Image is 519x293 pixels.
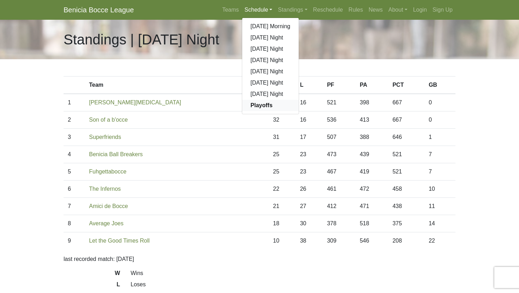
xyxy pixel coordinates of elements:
td: 458 [388,181,424,198]
td: 22 [269,181,296,198]
td: 388 [356,129,388,146]
a: Son of a b'occe [89,117,128,123]
td: 309 [323,232,356,250]
td: 667 [388,111,424,129]
a: Schedule [242,3,275,17]
th: PA [356,77,388,94]
td: 25 [269,163,296,181]
td: 472 [356,181,388,198]
th: PCT [388,77,424,94]
td: 18 [269,215,296,232]
td: 38 [296,232,323,250]
td: 507 [323,129,356,146]
a: Average Joes [89,220,124,226]
td: 375 [388,215,424,232]
td: 521 [388,146,424,163]
td: 536 [323,111,356,129]
td: 25 [269,146,296,163]
td: 208 [388,232,424,250]
a: Amici de Bocce [89,203,128,209]
td: 1 [64,94,85,111]
dd: Loses [125,280,461,289]
a: Sign Up [430,3,455,17]
td: 10 [424,181,455,198]
a: About [386,3,410,17]
td: 419 [356,163,388,181]
a: [DATE] Night [242,77,299,88]
a: [DATE] Night [242,88,299,100]
td: 667 [388,94,424,111]
td: 412 [323,198,356,215]
td: 7 [424,163,455,181]
div: Schedule [242,18,299,114]
th: GB [424,77,455,94]
a: [DATE] Night [242,43,299,55]
td: 8 [64,215,85,232]
p: last recorded match: [DATE] [64,255,455,263]
td: 0 [424,94,455,111]
td: 438 [388,198,424,215]
td: 31 [269,129,296,146]
td: 378 [323,215,356,232]
td: 22 [424,232,455,250]
a: Rules [346,3,366,17]
td: 23 [296,163,323,181]
td: 16 [296,111,323,129]
td: 26 [296,181,323,198]
dt: L [58,280,125,292]
td: 17 [296,129,323,146]
td: 1 [424,129,455,146]
td: 14 [424,215,455,232]
a: [DATE] Night [242,32,299,43]
th: L [296,77,323,94]
a: Reschedule [310,3,346,17]
td: 467 [323,163,356,181]
td: 473 [323,146,356,163]
a: The Infernos [89,186,121,192]
a: [DATE] Night [242,55,299,66]
td: 3 [64,129,85,146]
td: 521 [388,163,424,181]
td: 32 [269,111,296,129]
td: 2 [64,111,85,129]
td: 7 [424,146,455,163]
a: [PERSON_NAME][MEDICAL_DATA] [89,99,181,105]
td: 471 [356,198,388,215]
td: 16 [296,94,323,111]
td: 5 [64,163,85,181]
td: 518 [356,215,388,232]
h1: Standings | [DATE] Night [64,31,219,48]
a: Benicia Ball Breakers [89,151,143,157]
a: Fuhgettabocce [89,169,126,175]
td: 7 [64,198,85,215]
td: 21 [269,198,296,215]
td: 439 [356,146,388,163]
td: 646 [388,129,424,146]
a: [DATE] Night [242,66,299,77]
a: Playoffs [242,100,299,111]
a: Standings [275,3,310,17]
td: 11 [424,198,455,215]
a: Let the Good Times Roll [89,238,150,244]
td: 30 [296,215,323,232]
dd: Wins [125,269,461,277]
a: Teams [219,3,241,17]
td: 6 [64,181,85,198]
strong: Playoffs [251,102,273,108]
th: Team [85,77,269,94]
a: Benicia Bocce League [64,3,134,17]
dt: W [58,269,125,280]
td: 10 [269,232,296,250]
td: 461 [323,181,356,198]
td: 9 [64,232,85,250]
td: 23 [296,146,323,163]
td: 413 [356,111,388,129]
td: 4 [64,146,85,163]
a: Login [410,3,430,17]
td: 27 [296,198,323,215]
td: 398 [356,94,388,111]
td: 521 [323,94,356,111]
td: 0 [424,111,455,129]
a: [DATE] Morning [242,21,299,32]
a: News [366,3,386,17]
